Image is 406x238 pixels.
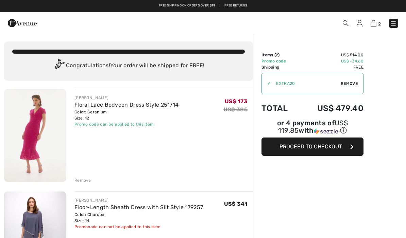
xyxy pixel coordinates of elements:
[224,201,248,207] span: US$ 341
[299,52,363,58] td: US$ 514.00
[74,197,203,203] div: [PERSON_NAME]
[357,20,362,27] img: My Info
[261,120,363,138] div: or 4 payments ofUS$ 119.85withSezzle Click to learn more about Sezzle
[52,59,66,73] img: Congratulation2.svg
[261,138,363,156] button: Proceed to Checkout
[378,21,381,26] span: 2
[278,119,348,134] span: US$ 119.85
[276,53,278,57] span: 2
[74,204,203,210] a: Floor-Length Sheath Dress with Slit Style 179257
[261,52,299,58] td: Items ( )
[371,20,376,26] img: Shopping Bag
[271,73,341,94] input: Promo code
[371,19,381,27] a: 2
[280,143,342,150] span: Proceed to Checkout
[299,58,363,64] td: US$ -34.60
[74,224,203,230] div: Promocode can not be applied to this item
[261,97,299,120] td: Total
[224,3,247,8] a: Free Returns
[262,80,271,87] div: ✔
[74,109,179,121] div: Color: Geranium Size: 12
[8,16,37,30] img: 1ère Avenue
[74,121,179,127] div: Promo code can be applied to this item
[74,212,203,224] div: Color: Charcoal Size: 14
[74,177,91,183] div: Remove
[261,64,299,70] td: Shipping
[225,98,248,105] span: US$ 173
[314,128,338,134] img: Sezzle
[159,3,216,8] a: Free shipping on orders over $99
[343,20,349,26] img: Search
[261,120,363,135] div: or 4 payments of with
[12,59,245,73] div: Congratulations! Your order will be shipped for FREE!
[4,89,66,182] img: Floral Lace Bodycon Dress Style 251714
[74,95,179,101] div: [PERSON_NAME]
[299,97,363,120] td: US$ 479.40
[223,106,248,113] s: US$ 385
[74,102,179,108] a: Floral Lace Bodycon Dress Style 251714
[261,58,299,64] td: Promo code
[341,80,358,87] span: Remove
[390,20,397,27] img: Menu
[8,19,37,26] a: 1ère Avenue
[299,64,363,70] td: Free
